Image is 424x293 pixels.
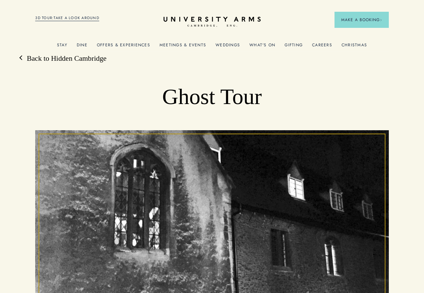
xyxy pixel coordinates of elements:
a: What's On [249,43,275,51]
a: Stay [57,43,67,51]
a: Meetings & Events [160,43,206,51]
a: Dine [77,43,87,51]
a: Back to Hidden Cambridge [20,54,107,63]
a: Offers & Experiences [97,43,150,51]
h1: Ghost Tour [71,84,353,110]
img: Arrow icon [380,19,382,21]
a: Careers [312,43,332,51]
span: Make a Booking [341,17,382,23]
a: Home [164,17,261,27]
a: Weddings [216,43,240,51]
a: 3D TOUR:TAKE A LOOK AROUND [35,15,99,21]
button: Make a BookingArrow icon [335,12,389,28]
a: Gifting [285,43,303,51]
a: Christmas [342,43,367,51]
